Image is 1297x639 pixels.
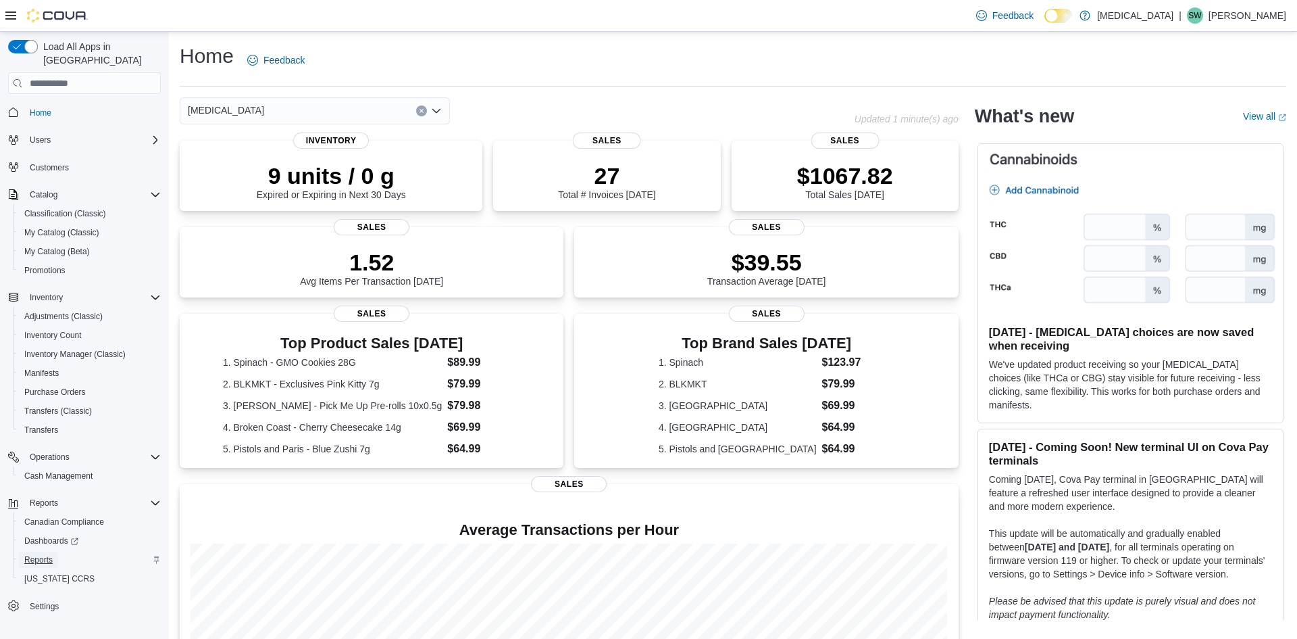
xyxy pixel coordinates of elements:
a: Manifests [19,365,64,381]
dd: $69.99 [447,419,520,435]
button: Cash Management [14,467,166,486]
div: Total Sales [DATE] [797,162,893,200]
a: Canadian Compliance [19,514,109,530]
span: Inventory Manager (Classic) [24,349,126,360]
p: [MEDICAL_DATA] [1097,7,1173,24]
span: Operations [30,452,70,463]
p: Updated 1 minute(s) ago [855,114,959,124]
span: My Catalog (Classic) [19,224,161,241]
button: Reports [24,495,63,511]
a: Classification (Classic) [19,206,111,222]
button: Reports [3,494,166,513]
a: My Catalog (Classic) [19,224,105,241]
a: Promotions [19,262,71,279]
span: Promotions [19,262,161,279]
button: [US_STATE] CCRS [14,569,166,588]
a: Inventory Manager (Classic) [19,346,131,362]
button: Reports [14,550,166,569]
span: Inventory Count [19,327,161,344]
button: Customers [3,158,166,177]
dt: 1. Spinach - GMO Cookies 28G [223,356,442,369]
em: Please be advised that this update is purely visual and does not impact payment functionality. [989,596,1256,620]
button: Open list of options [431,105,442,116]
button: Inventory [3,288,166,307]
span: Reports [30,498,58,508]
h3: Top Brand Sales [DATE] [659,335,875,352]
p: | [1179,7,1181,24]
a: View allExternal link [1243,111,1286,122]
input: Dark Mode [1044,9,1073,23]
h2: What's new [975,105,1074,127]
div: Expired or Expiring in Next 30 Days [257,162,406,200]
span: Dashboards [19,533,161,549]
p: This update will be automatically and gradually enabled between , for all terminals operating on ... [989,527,1272,581]
a: Transfers (Classic) [19,403,97,419]
a: Dashboards [19,533,84,549]
span: Feedback [263,53,305,67]
p: 9 units / 0 g [257,162,406,189]
span: Inventory Count [24,330,82,341]
button: Transfers (Classic) [14,402,166,421]
img: Cova [27,9,88,22]
p: 27 [558,162,655,189]
span: Sales [334,306,409,322]
span: Manifests [24,368,59,379]
button: Adjustments (Classic) [14,307,166,326]
div: Total # Invoices [DATE] [558,162,655,200]
span: Purchase Orders [19,384,161,400]
span: Sales [573,133,641,149]
span: Adjustments (Classic) [19,308,161,325]
button: Classification (Classic) [14,204,166,223]
span: Canadian Compliance [19,514,161,530]
dd: $64.99 [822,441,875,457]
button: Canadian Compliance [14,513,166,531]
p: We've updated product receiving so your [MEDICAL_DATA] choices (like THCa or CBG) stay visible fo... [989,358,1272,412]
p: 1.52 [300,249,443,276]
span: Sales [531,476,607,492]
button: Purchase Orders [14,383,166,402]
span: Users [30,135,51,145]
a: Feedback [971,2,1039,29]
span: [MEDICAL_DATA] [188,102,264,118]
div: Sonny Wong [1187,7,1203,24]
button: Promotions [14,261,166,280]
a: Purchase Orders [19,384,91,400]
span: Transfers (Classic) [24,406,92,417]
a: My Catalog (Beta) [19,243,95,260]
dt: 1. Spinach [659,356,817,369]
span: Transfers (Classic) [19,403,161,419]
span: Catalog [24,187,161,203]
span: Transfers [19,422,161,438]
dt: 2. BLKMKT - Exclusives Pink Kitty 7g [223,377,442,391]
span: Customers [24,159,161,176]
dd: $64.99 [447,441,520,457]
a: Settings [24,598,64,615]
span: My Catalog (Beta) [24,246,90,257]
dd: $89.99 [447,354,520,371]
p: [PERSON_NAME] [1209,7,1286,24]
dd: $79.99 [822,376,875,392]
button: Clear input [416,105,427,116]
dd: $79.99 [447,376,520,392]
span: Home [30,108,51,118]
span: Canadian Compliance [24,517,104,527]
span: Inventory Manager (Classic) [19,346,161,362]
dd: $123.97 [822,354,875,371]
strong: [DATE] and [DATE] [1025,542,1109,552]
button: Catalog [24,187,63,203]
button: My Catalog (Beta) [14,242,166,261]
span: Load All Apps in [GEOGRAPHIC_DATA] [38,40,161,67]
span: Adjustments (Classic) [24,311,103,322]
button: Users [24,132,56,148]
button: Inventory [24,289,68,306]
p: $39.55 [707,249,826,276]
span: Reports [24,495,161,511]
span: Classification (Classic) [24,208,106,219]
button: Catalog [3,185,166,204]
dd: $79.98 [447,398,520,414]
span: Settings [24,598,161,615]
dd: $69.99 [822,398,875,414]
span: SW [1188,7,1201,24]
button: Transfers [14,421,166,440]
